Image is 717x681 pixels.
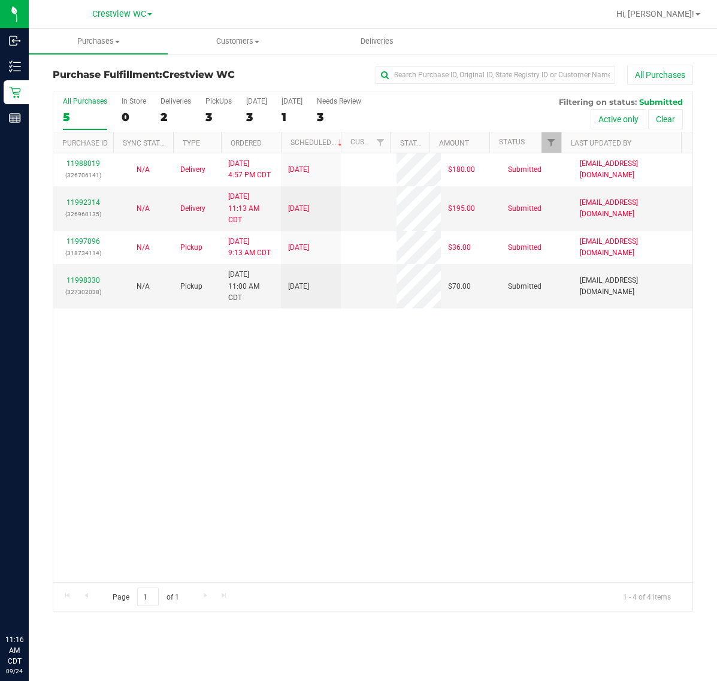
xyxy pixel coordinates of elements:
p: (318734114) [60,247,106,259]
span: Not Applicable [137,243,150,252]
button: N/A [137,281,150,292]
span: Not Applicable [137,204,150,213]
span: Submitted [508,164,541,175]
span: $180.00 [448,164,475,175]
span: Deliveries [344,36,410,47]
input: 1 [137,588,159,606]
div: PickUps [205,97,232,105]
span: [DATE] 11:00 AM CDT [228,269,274,304]
div: Deliveries [161,97,191,105]
span: 1 - 4 of 4 items [613,588,680,606]
div: In Store [122,97,146,105]
span: Submitted [639,97,683,107]
span: Submitted [508,203,541,214]
span: [DATE] 11:13 AM CDT [228,191,274,226]
h3: Purchase Fulfillment: [53,69,266,80]
p: (326706141) [60,170,106,181]
a: Filter [370,132,390,153]
input: Search Purchase ID, Original ID, State Registry ID or Customer Name... [376,66,615,84]
span: Crestview WC [92,9,146,19]
a: Sync Status [123,139,169,147]
div: 0 [122,110,146,124]
div: 1 [282,110,302,124]
a: 11997096 [66,237,100,246]
span: Delivery [180,203,205,214]
div: All Purchases [63,97,107,105]
button: Clear [648,109,683,129]
button: N/A [137,203,150,214]
span: [DATE] 9:13 AM CDT [228,236,271,259]
a: Customers [168,29,307,54]
a: Customer [350,138,388,146]
span: Page of 1 [102,588,189,606]
button: Active only [591,109,646,129]
span: Customers [168,36,306,47]
inline-svg: Reports [9,112,21,124]
a: State Registry ID [400,139,463,147]
span: Crestview WC [162,69,235,80]
span: [EMAIL_ADDRESS][DOMAIN_NAME] [580,236,685,259]
a: Purchases [29,29,168,54]
div: 3 [317,110,361,124]
span: Not Applicable [137,165,150,174]
a: Status [499,138,525,146]
span: Pickup [180,281,202,292]
a: Filter [541,132,561,153]
span: $70.00 [448,281,471,292]
a: Scheduled [291,138,345,147]
span: [DATE] [288,242,309,253]
span: Submitted [508,242,541,253]
a: 11988019 [66,159,100,168]
span: [DATE] [288,164,309,175]
a: Last Updated By [571,139,631,147]
span: $195.00 [448,203,475,214]
p: 09/24 [5,667,23,676]
p: 11:16 AM CDT [5,634,23,667]
a: Ordered [231,139,262,147]
span: Submitted [508,281,541,292]
div: 3 [246,110,267,124]
inline-svg: Inbound [9,35,21,47]
div: [DATE] [282,97,302,105]
p: (327302038) [60,286,106,298]
span: [EMAIL_ADDRESS][DOMAIN_NAME] [580,158,685,181]
span: [EMAIL_ADDRESS][DOMAIN_NAME] [580,197,685,220]
div: 3 [205,110,232,124]
span: [DATE] [288,281,309,292]
a: 11992314 [66,198,100,207]
span: $36.00 [448,242,471,253]
a: Amount [439,139,469,147]
inline-svg: Inventory [9,60,21,72]
span: Delivery [180,164,205,175]
div: Needs Review [317,97,361,105]
iframe: Resource center [12,585,48,621]
a: 11998330 [66,276,100,284]
span: Purchases [29,36,168,47]
span: Not Applicable [137,282,150,290]
div: 2 [161,110,191,124]
a: Purchase ID [62,139,108,147]
div: [DATE] [246,97,267,105]
span: [DATE] 4:57 PM CDT [228,158,271,181]
p: (326960135) [60,208,106,220]
span: [DATE] [288,203,309,214]
a: Deliveries [307,29,446,54]
span: [EMAIL_ADDRESS][DOMAIN_NAME] [580,275,685,298]
button: N/A [137,164,150,175]
button: All Purchases [627,65,693,85]
span: Filtering on status: [559,97,637,107]
span: Hi, [PERSON_NAME]! [616,9,694,19]
span: Pickup [180,242,202,253]
inline-svg: Retail [9,86,21,98]
button: N/A [137,242,150,253]
a: Type [183,139,200,147]
div: 5 [63,110,107,124]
